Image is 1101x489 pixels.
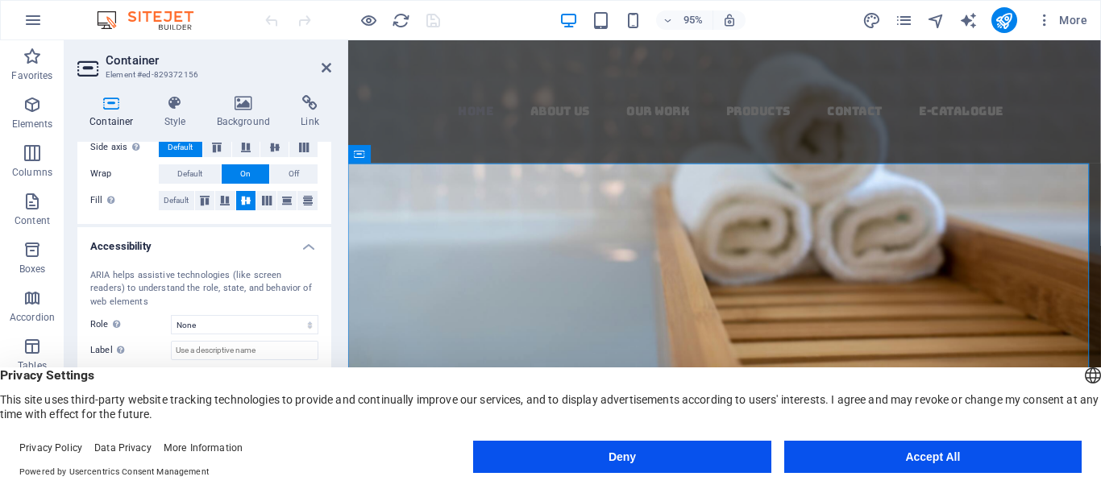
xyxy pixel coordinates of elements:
i: Reload page [392,11,410,30]
button: pages [895,10,914,30]
p: Favorites [11,69,52,82]
span: Default [177,164,202,184]
img: Editor Logo [93,10,214,30]
span: Off [289,164,299,184]
i: AI Writer [959,11,978,30]
span: More [1037,12,1087,28]
button: text_generator [959,10,978,30]
p: Tables [18,359,47,372]
button: navigator [927,10,946,30]
span: On [240,164,251,184]
h2: Container [106,53,331,68]
button: Default [159,138,202,157]
i: Design (Ctrl+Alt+Y) [862,11,881,30]
button: Off [270,164,318,184]
h4: Accessibility [77,227,331,256]
span: Role [90,315,125,334]
button: Default [159,191,194,210]
h4: Style [152,95,205,129]
h4: Link [289,95,331,129]
input: Use a descriptive name [171,341,318,360]
i: Navigator [927,11,945,30]
h4: Container [77,95,152,129]
span: Default [164,191,189,210]
h6: 95% [680,10,706,30]
button: publish [991,7,1017,33]
p: Boxes [19,263,46,276]
label: Label [90,341,171,360]
label: Wrap [90,164,159,184]
button: On [222,164,269,184]
button: More [1030,7,1094,33]
p: Accordion [10,311,55,324]
h4: Background [205,95,289,129]
i: Publish [995,11,1013,30]
h3: Element #ed-829372156 [106,68,299,82]
button: design [862,10,882,30]
button: Default [159,164,221,184]
button: 95% [656,10,713,30]
label: Side axis [90,138,159,157]
div: ARIA helps assistive technologies (like screen readers) to understand the role, state, and behavi... [90,269,318,309]
p: Elements [12,118,53,131]
label: Fill [90,191,159,210]
button: reload [391,10,410,30]
p: Columns [12,166,52,179]
i: On resize automatically adjust zoom level to fit chosen device. [722,13,737,27]
span: Default [168,138,193,157]
i: Pages (Ctrl+Alt+S) [895,11,913,30]
button: Click here to leave preview mode and continue editing [359,10,378,30]
p: Content [15,214,50,227]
